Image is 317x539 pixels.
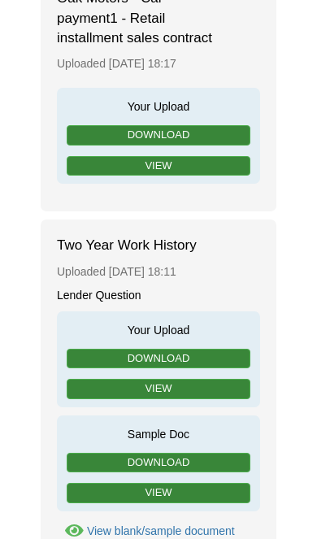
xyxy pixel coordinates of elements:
[87,524,235,537] div: View blank/sample document
[57,256,260,288] div: Uploaded [DATE] 18:11
[67,349,250,369] a: Download
[67,379,250,399] a: View
[67,453,250,473] a: Download
[65,319,252,338] span: Your Upload
[57,236,219,255] span: Two Year Work History
[65,424,252,442] span: Sample Doc
[67,156,250,176] a: View
[65,96,252,115] span: Your Upload
[57,48,260,80] div: Uploaded [DATE] 18:17
[67,483,250,503] a: View
[67,125,250,146] a: Download
[57,288,260,303] div: Lender Question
